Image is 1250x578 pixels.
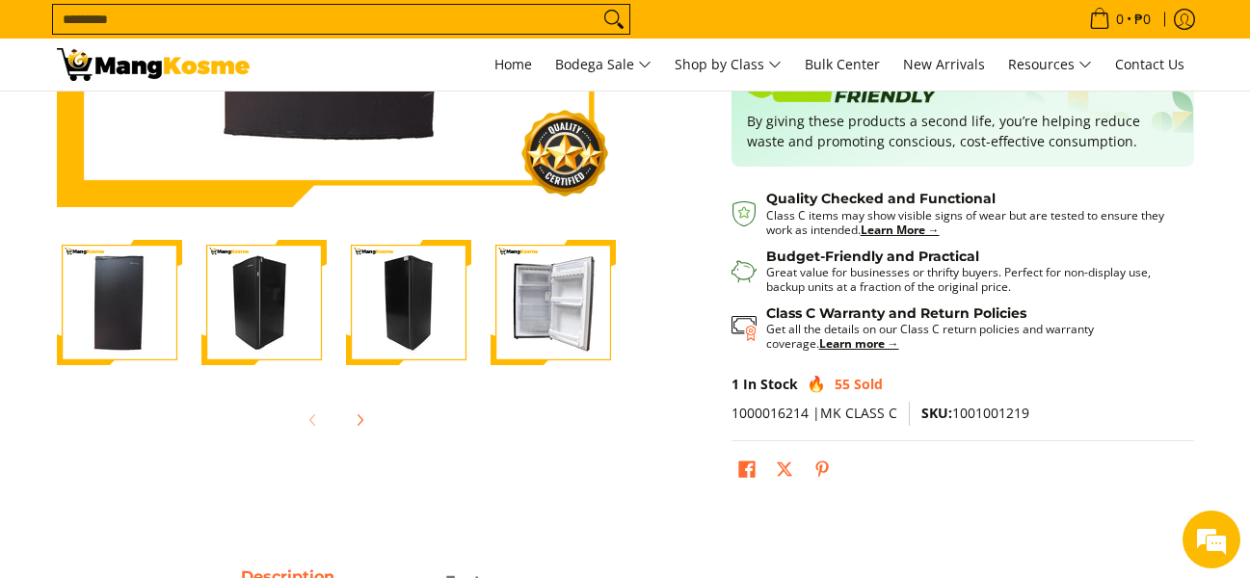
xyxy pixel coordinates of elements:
[819,335,899,352] a: Learn more →
[861,222,940,238] a: Learn More →
[903,55,985,73] span: New Arrivals
[1083,9,1157,30] span: •
[555,53,652,77] span: Bodega Sale
[1113,13,1127,26] span: 0
[795,39,890,91] a: Bulk Center
[854,375,883,393] span: Sold
[731,375,739,393] span: 1
[57,48,250,81] img: Condura 5.1 Cu. Ft. Single Door Manual Ref (Class C) l Mang Kosme
[269,39,1194,91] nav: Main Menu
[494,55,532,73] span: Home
[766,265,1175,294] p: Great value for businesses or thrifty buyers. Perfect for non-display use, backup units at a frac...
[805,55,880,73] span: Bulk Center
[743,375,798,393] span: In Stock
[998,39,1102,91] a: Resources
[201,240,327,365] img: Condura 5.1 Cu.Ft. Single Door, Manual Refrigerator, Silver CSD53MN (Class C)-2
[57,240,182,365] img: Condura 5.1 Cu.Ft. Single Door, Manual Refrigerator, Silver CSD53MN (Class C)-1
[665,39,791,91] a: Shop by Class
[893,39,995,91] a: New Arrivals
[545,39,661,91] a: Bodega Sale
[771,456,798,488] a: Post on X
[921,404,1029,422] span: 1001001219
[747,111,1179,151] p: By giving these products a second life, you’re helping reduce waste and promoting conscious, cost...
[485,39,542,91] a: Home
[766,322,1175,351] p: Get all the details on our Class C return policies and warranty coverage.
[338,399,381,441] button: Next
[491,240,616,365] img: Condura 5.1 Cu.Ft. Single Door, Manual Refrigerator, Silver CSD53MN (Class C)-4
[346,240,471,365] img: Condura 5.1 Cu.Ft. Single Door, Manual Refrigerator, Silver CSD53MN (Class C)-3
[731,404,897,422] span: 1000016214 |MK CLASS C
[766,304,1026,322] strong: Class C Warranty and Return Policies
[733,456,760,488] a: Share on Facebook
[1131,13,1154,26] span: ₱0
[766,208,1175,237] p: Class C items may show visible signs of wear but are tested to ensure they work as intended.
[766,190,996,207] strong: Quality Checked and Functional
[835,375,850,393] span: 55
[921,404,952,422] span: SKU:
[766,248,979,265] strong: Budget-Friendly and Practical
[675,53,782,77] span: Shop by Class
[1008,53,1092,77] span: Resources
[1115,55,1184,73] span: Contact Us
[598,5,629,34] button: Search
[1105,39,1194,91] a: Contact Us
[809,456,836,488] a: Pin on Pinterest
